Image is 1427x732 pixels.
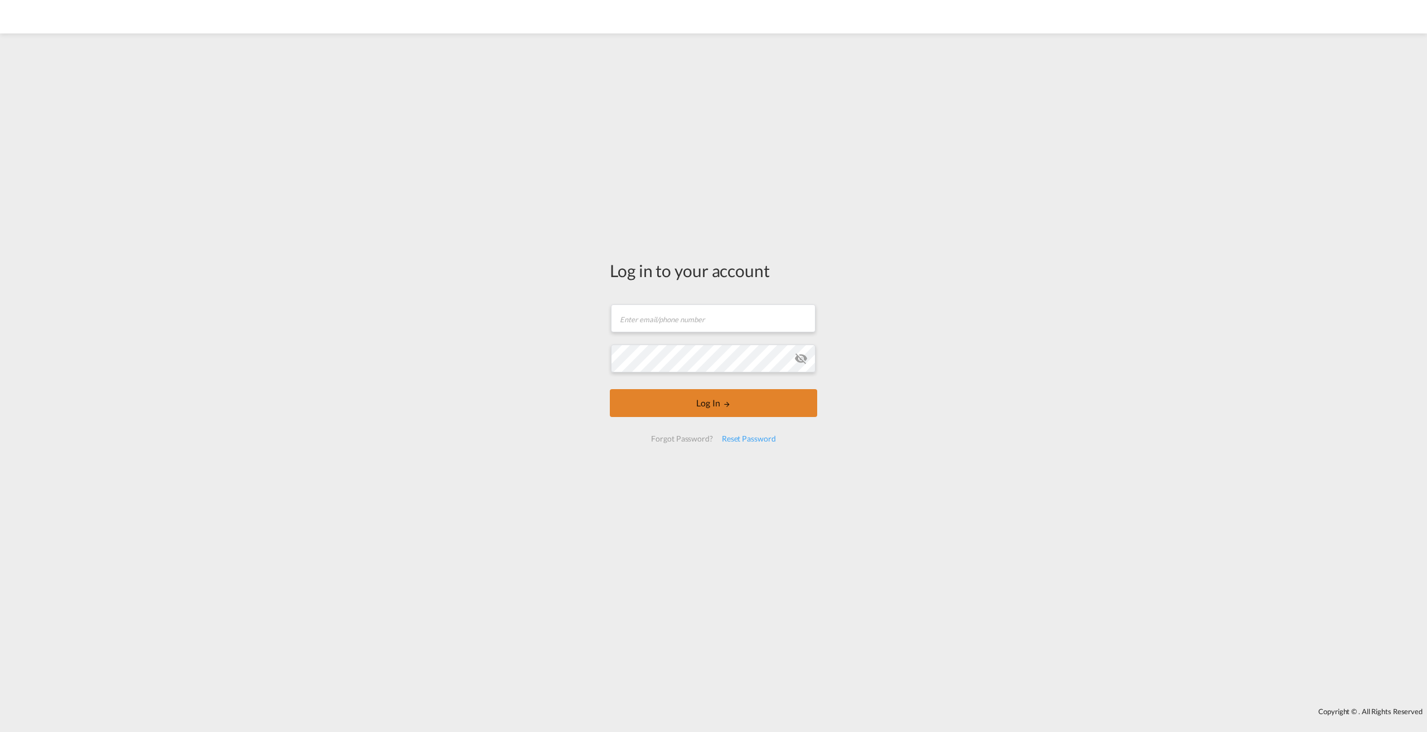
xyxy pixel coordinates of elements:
[647,429,717,449] div: Forgot Password?
[794,352,808,365] md-icon: icon-eye-off
[611,304,816,332] input: Enter email/phone number
[717,429,780,449] div: Reset Password
[610,259,817,282] div: Log in to your account
[610,389,817,417] button: LOGIN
